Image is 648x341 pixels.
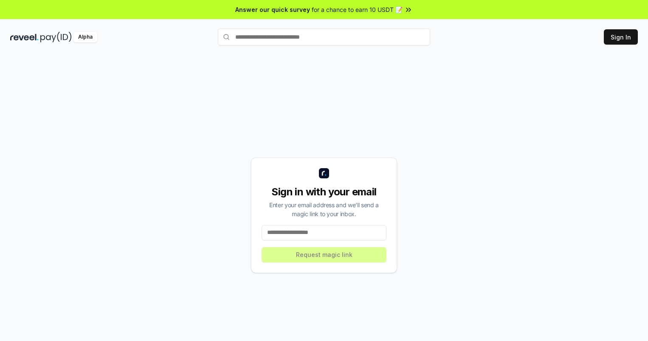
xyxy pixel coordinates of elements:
div: Enter your email address and we’ll send a magic link to your inbox. [262,200,386,218]
img: pay_id [40,32,72,42]
div: Alpha [73,32,97,42]
img: logo_small [319,168,329,178]
img: reveel_dark [10,32,39,42]
span: Answer our quick survey [235,5,310,14]
div: Sign in with your email [262,185,386,199]
span: for a chance to earn 10 USDT 📝 [312,5,403,14]
button: Sign In [604,29,638,45]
